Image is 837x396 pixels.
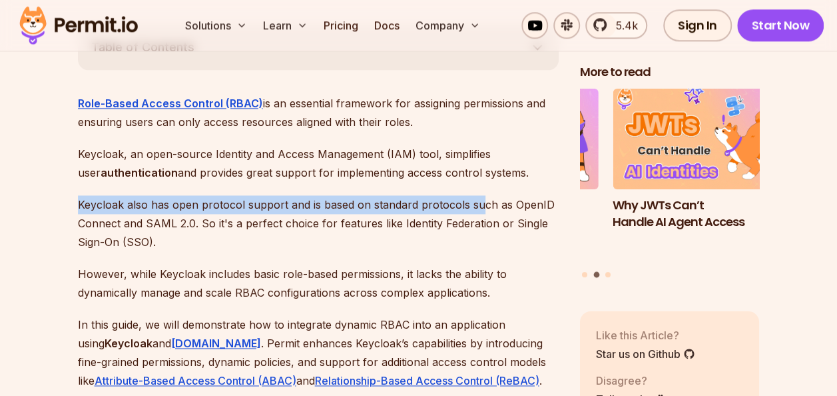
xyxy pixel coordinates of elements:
a: Role-Based Access Control (RBAC) [78,97,263,110]
li: 2 of 3 [613,89,792,264]
a: Pricing [318,12,364,39]
button: Solutions [180,12,252,39]
a: Sign In [663,9,732,41]
a: [DOMAIN_NAME] [171,337,261,350]
a: Docs [369,12,405,39]
p: In this guide, we will demonstrate how to integrate dynamic RBAC into an application using and . ... [78,315,559,390]
a: Star us on Github [596,346,695,362]
span: 5.4k [608,17,638,33]
a: Why JWTs Can’t Handle AI Agent AccessWhy JWTs Can’t Handle AI Agent Access [613,89,792,264]
p: However, while Keycloak includes basic role-based permissions, it lacks the ability to dynamicall... [78,265,559,302]
strong: Keycloak [105,337,152,350]
p: Like this Article? [596,327,695,343]
button: Go to slide 2 [593,272,599,278]
div: Posts [580,89,760,280]
a: 5.4k [585,12,647,39]
button: Go to slide 3 [605,272,611,277]
img: Permit logo [13,3,144,48]
li: 1 of 3 [419,89,599,264]
img: Why JWTs Can’t Handle AI Agent Access [613,89,792,190]
p: is an essential framework for assigning permissions and ensuring users can only access resources ... [78,94,559,131]
button: Company [410,12,485,39]
h3: The Ultimate Guide to MCP Auth: Identity, Consent, and Agent Security [419,197,599,247]
a: Start Now [737,9,824,41]
button: Learn [258,12,313,39]
h2: More to read [580,64,760,81]
strong: authentication [101,166,178,179]
p: Keycloak, an open-source Identity and Access Management (IAM) tool, simplifies user and provides ... [78,145,559,182]
p: Disagree? [596,373,667,389]
a: Attribute-Based Access Control (ABAC) [95,374,296,387]
p: Keycloak also has open protocol support and is based on standard protocols such as OpenID Connect... [78,195,559,251]
h3: Why JWTs Can’t Handle AI Agent Access [613,197,792,231]
a: Relationship-Based Access Control (ReBAC) [315,374,539,387]
button: Go to slide 1 [582,272,587,277]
